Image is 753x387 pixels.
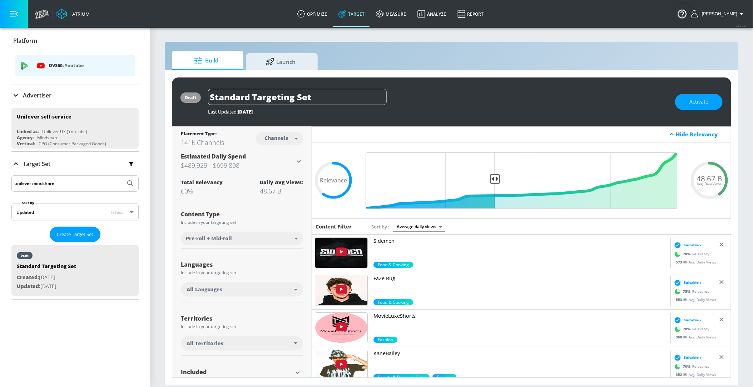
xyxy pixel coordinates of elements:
[672,249,709,260] div: Relevancy
[373,374,430,380] div: 70.0%
[315,350,367,380] img: UUmQgPkVtuNfOulKBF7FTujg
[333,1,370,27] a: Target
[260,179,303,186] div: Daily Avg Views:
[412,1,452,27] a: Analyze
[39,141,106,147] div: CPG (Consumer Packaged Goods)
[373,350,668,357] p: KaneBailey
[187,286,222,293] span: All Languages
[23,160,50,168] p: Target Set
[187,340,223,347] span: All Territories
[11,242,139,299] nav: list of Target Set
[69,11,90,17] div: Atrium
[17,283,40,290] span: Updated:
[238,109,253,115] span: [DATE]
[672,354,701,361] div: Suitable ›
[683,364,692,369] span: 70 %
[181,369,292,375] div: Included
[672,297,716,302] div: Avg. Daily Views
[373,299,413,305] div: 75.0%
[672,4,692,24] button: Open Resource Center
[65,62,84,69] p: Youtube
[373,262,413,268] span: Food & Cooking
[17,141,35,147] div: Vertical:
[312,126,731,142] div: Hide Relevancy
[316,223,352,230] h6: Content Filter
[11,85,139,105] div: Advertiser
[320,177,347,183] span: Relevance
[432,374,456,380] div: 70.0%
[697,175,722,182] span: 48.67 B
[371,223,390,230] span: Sort by
[684,242,701,248] span: Suitable ›
[17,263,76,273] div: Standard Targeting Set
[208,109,668,115] div: Last Updated:
[373,275,668,299] a: FaZe Rug
[373,275,668,282] p: FaZe Rug
[736,24,746,27] span: v 4.32.0
[292,1,333,27] a: optimize
[11,108,139,149] div: Unilever self-serviceLinked as:Unilever US (YouTube)Agency:MindshareVertical:CPG (Consumer Packag...
[691,10,746,18] button: [PERSON_NAME]
[452,1,489,27] a: Report
[56,9,90,19] a: Atrium
[315,275,367,305] img: UUilwZiBBfI9X6yiZRzWty8Q
[181,160,294,170] h3: $489,929 - $699,898
[181,179,223,186] div: Total Relevancy
[15,52,135,81] ul: list of platforms
[373,312,668,337] a: MovieLuxeShorts
[373,237,668,262] a: Sidemen
[15,55,135,76] div: DV360: Youtube
[699,11,737,16] span: login as: veronica.hernandez@zefr.com
[181,131,224,138] div: Placement Type:
[11,31,139,51] div: Platform
[672,279,701,286] div: Suitable ›
[21,254,29,257] div: draft
[675,94,723,110] button: Activate
[50,227,100,242] button: Create Target Set
[11,50,139,85] div: Platform
[672,324,709,335] div: Relevancy
[181,220,303,225] div: Include in your targeting set
[373,337,397,343] span: Fashion
[181,325,303,329] div: Include in your targeting set
[373,262,413,268] div: 70.0%
[672,361,709,372] div: Relevancy
[676,372,689,377] span: 352 M
[11,245,139,296] div: draftStandard Targeting SetCreated:[DATE]Updated:[DATE]
[111,209,123,215] span: latest
[676,260,689,265] span: 573 M
[181,187,223,195] div: 60%
[181,152,303,170] div: Estimated Daily Spend$489,929 - $699,898
[683,289,692,294] span: 75 %
[373,237,668,245] p: Sidemen
[17,129,39,135] div: Linked as:
[181,152,246,160] span: Estimated Daily Spend
[373,350,668,374] a: KaneBailey
[179,52,233,69] span: Build
[689,97,708,106] span: Activate
[672,242,701,249] div: Suitable ›
[432,374,456,380] span: Fashion
[373,374,430,380] span: Beauty & Personal Care
[684,355,701,360] span: Suitable ›
[11,152,139,176] div: Target Set
[362,152,681,209] input: Final Threshold
[181,262,303,267] div: Languages
[672,286,709,297] div: Relevancy
[370,1,412,27] a: measure
[13,37,37,45] p: Platform
[373,337,397,343] div: 70.0%
[373,312,668,320] p: MovieLuxeShorts
[676,335,689,340] span: 369 M
[683,251,692,257] span: 70 %
[261,135,292,141] div: Channels
[185,95,197,101] div: draft
[181,282,303,297] div: All Languages
[123,176,138,191] button: Submit Search
[315,313,367,343] img: UUxcwb1pqg2BtlR1AWSEX-MA
[672,372,716,377] div: Avg. Daily Views
[697,182,722,186] span: Avg. Daily Views
[17,113,71,120] div: Unilever self-service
